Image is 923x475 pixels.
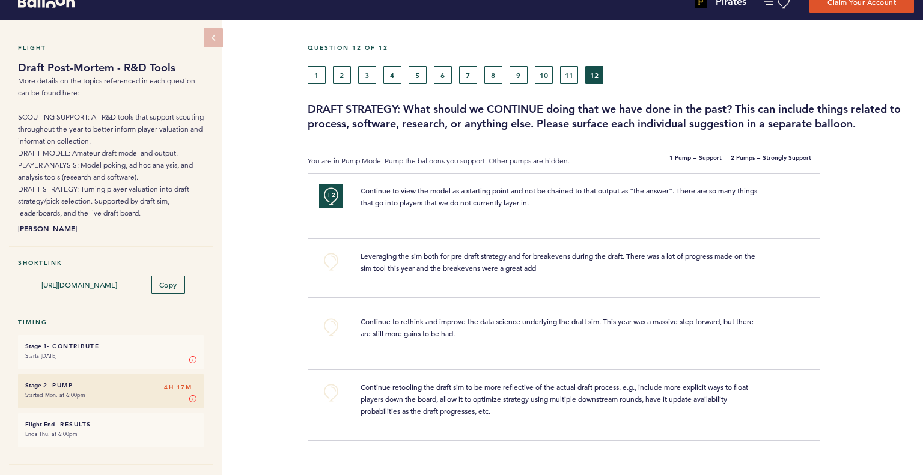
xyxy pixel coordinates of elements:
h5: Shortlink [18,259,204,267]
b: [PERSON_NAME] [18,222,204,234]
b: 1 Pump = Support [669,155,722,167]
time: Ends Thu. at 6:00pm [25,430,78,438]
p: You are in Pump Mode. Pump the balloons you support. Other pumps are hidden. [308,155,606,167]
small: Stage 2 [25,381,47,389]
time: Starts [DATE] [25,352,56,360]
button: 2 [333,66,351,84]
button: 9 [510,66,528,84]
h6: - Contribute [25,342,196,350]
h3: DRAFT STRATEGY: What should we CONTINUE doing that we have done in the past? This can include thi... [308,102,914,131]
h6: - Results [25,420,196,428]
h6: - Pump [25,381,196,389]
span: 4H 17M [164,381,192,393]
b: 2 Pumps = Strongly Support [731,155,811,167]
span: More details on the topics referenced in each question can be found here: SCOUTING SUPPORT: All R... [18,76,204,217]
button: +2 [319,184,343,208]
h5: Flight [18,44,204,52]
span: Continue retooling the draft sim to be more reflective of the actual draft process. e.g., include... [361,382,750,416]
small: Stage 1 [25,342,47,350]
button: 8 [484,66,502,84]
button: 12 [585,66,603,84]
button: 11 [560,66,578,84]
button: 5 [409,66,427,84]
button: 1 [308,66,326,84]
h1: Draft Post-Mortem - R&D Tools [18,61,204,75]
span: Continue to rethink and improve the data science underlying the draft sim. This year was a massiv... [361,316,755,338]
span: +2 [327,189,335,201]
span: Continue to view the model as a starting point and not be chained to that output as “the answer”.... [361,186,759,207]
h5: Question 12 of 12 [308,44,914,52]
button: 4 [383,66,401,84]
button: 10 [535,66,553,84]
button: Copy [151,276,185,294]
button: 3 [358,66,376,84]
span: Copy [159,280,177,289]
button: 7 [459,66,477,84]
button: 6 [434,66,452,84]
time: Started Mon. at 6:00pm [25,391,85,399]
small: Flight End [25,420,55,428]
span: Leveraging the sim both for pre draft strategy and for breakevens during the draft. There was a l... [361,251,757,273]
h5: Timing [18,318,204,326]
